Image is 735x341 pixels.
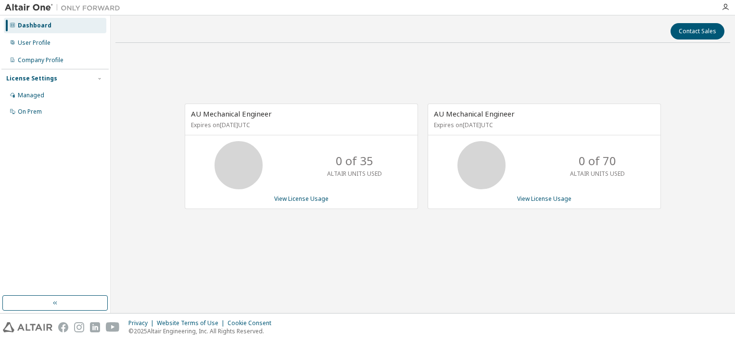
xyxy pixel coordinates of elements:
[18,108,42,116] div: On Prem
[191,109,272,118] span: AU Mechanical Engineer
[517,195,571,203] a: View License Usage
[106,322,120,332] img: youtube.svg
[74,322,84,332] img: instagram.svg
[228,319,277,327] div: Cookie Consent
[3,322,52,332] img: altair_logo.svg
[274,195,329,203] a: View License Usage
[18,92,44,99] div: Managed
[58,322,68,332] img: facebook.svg
[671,23,724,39] button: Contact Sales
[18,56,63,64] div: Company Profile
[570,170,625,178] p: ALTAIR UNITS USED
[191,121,409,129] p: Expires on [DATE] UTC
[157,319,228,327] div: Website Terms of Use
[579,153,616,169] p: 0 of 70
[6,75,57,82] div: License Settings
[336,153,373,169] p: 0 of 35
[128,319,157,327] div: Privacy
[18,22,51,29] div: Dashboard
[5,3,125,13] img: Altair One
[434,121,652,129] p: Expires on [DATE] UTC
[434,109,515,118] span: AU Mechanical Engineer
[90,322,100,332] img: linkedin.svg
[327,170,382,178] p: ALTAIR UNITS USED
[18,39,51,47] div: User Profile
[128,327,277,335] p: © 2025 Altair Engineering, Inc. All Rights Reserved.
